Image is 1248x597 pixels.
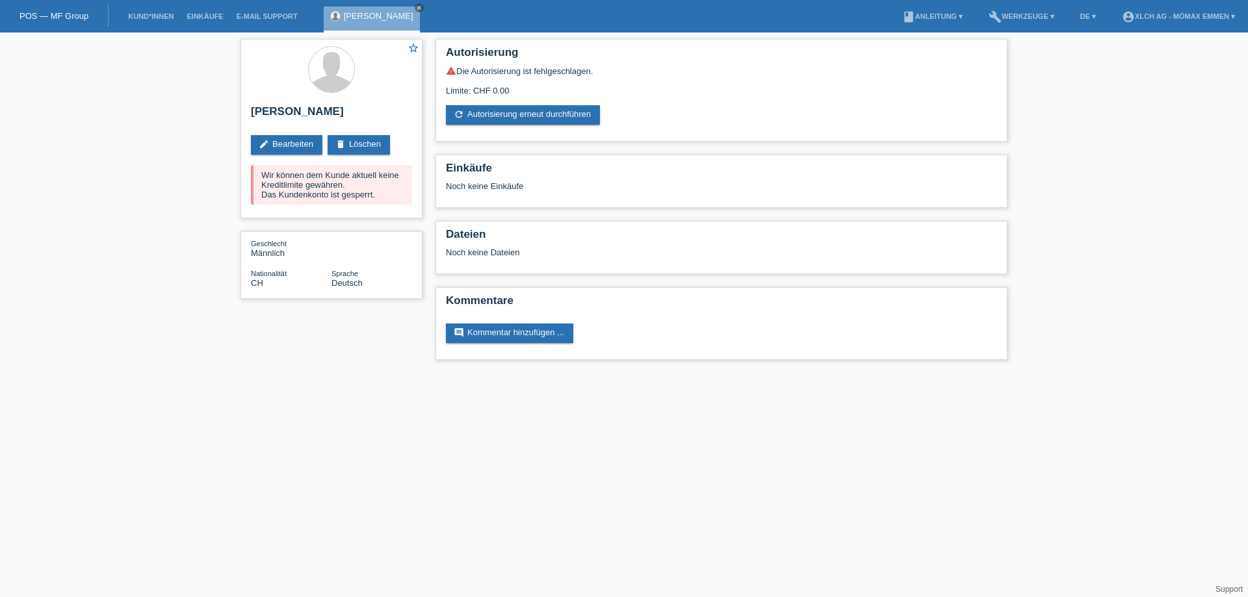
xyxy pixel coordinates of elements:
span: Geschlecht [251,240,287,248]
h2: [PERSON_NAME] [251,105,412,125]
a: [PERSON_NAME] [344,11,413,21]
a: refreshAutorisierung erneut durchführen [446,105,600,125]
div: Männlich [251,238,331,258]
i: warning [446,66,456,76]
a: editBearbeiten [251,135,322,155]
a: buildWerkzeuge ▾ [982,12,1061,20]
a: close [415,3,424,12]
i: star_border [408,42,419,54]
h2: Dateien [446,228,997,248]
h2: Einkäufe [446,162,997,181]
i: edit [259,139,269,149]
a: Einkäufe [180,12,229,20]
span: Schweiz [251,278,263,288]
div: Wir können dem Kunde aktuell keine Kreditlimite gewähren. Das Kundenkonto ist gesperrt. [251,165,412,205]
i: book [902,10,915,23]
i: close [416,5,422,11]
i: build [989,10,1002,23]
div: Die Autorisierung ist fehlgeschlagen. [446,66,997,76]
a: Support [1215,585,1243,594]
a: Kund*innen [122,12,180,20]
a: commentKommentar hinzufügen ... [446,324,573,343]
h2: Kommentare [446,294,997,314]
a: bookAnleitung ▾ [896,12,969,20]
span: Sprache [331,270,358,277]
i: comment [454,327,464,338]
div: Noch keine Dateien [446,248,843,257]
span: Nationalität [251,270,287,277]
h2: Autorisierung [446,46,997,66]
i: delete [335,139,346,149]
a: E-Mail Support [230,12,304,20]
span: Deutsch [331,278,363,288]
i: refresh [454,109,464,120]
a: DE ▾ [1074,12,1102,20]
div: Noch keine Einkäufe [446,181,997,201]
a: star_border [408,42,419,56]
i: account_circle [1122,10,1135,23]
a: deleteLöschen [328,135,390,155]
a: POS — MF Group [19,11,88,21]
div: Limite: CHF 0.00 [446,76,997,95]
a: account_circleXLCH AG - Mömax Emmen ▾ [1115,12,1241,20]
